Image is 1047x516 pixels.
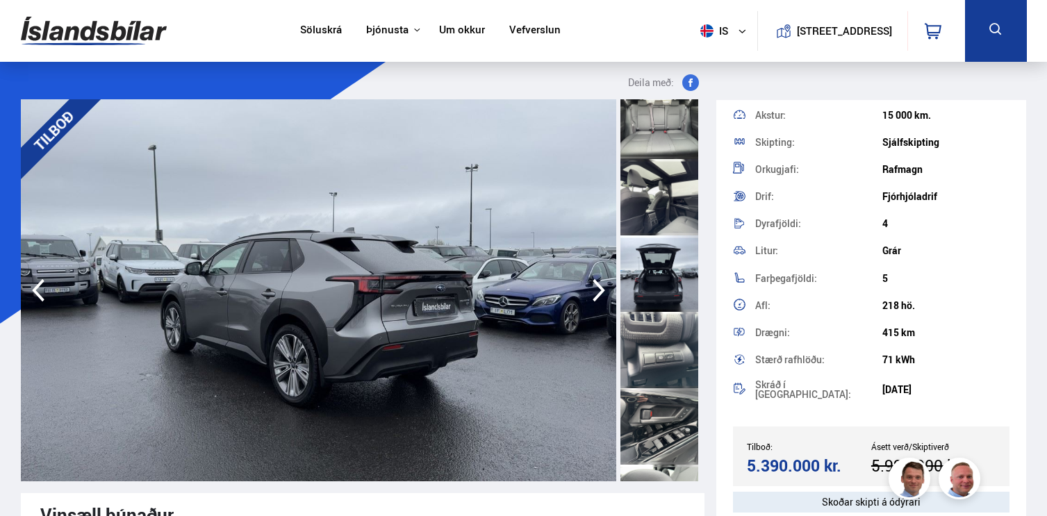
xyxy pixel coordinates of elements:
div: Ásett verð/Skiptiverð [871,442,996,451]
img: FbJEzSuNWCJXmdc-.webp [891,460,932,501]
span: is [695,24,729,38]
div: Rafmagn [882,164,1009,175]
div: 5.390.000 kr. [747,456,867,475]
div: 4 [882,218,1009,229]
div: Stærð rafhlöðu: [755,355,882,365]
div: Drægni: [755,328,882,338]
div: Afl: [755,301,882,310]
div: 5 [882,273,1009,284]
a: [STREET_ADDRESS] [765,11,900,51]
div: 5.990.000 kr. [871,456,991,475]
div: TILBOÐ [1,78,106,183]
button: Þjónusta [366,24,409,37]
div: Skoðar skipti á ódýrari [733,492,1010,513]
div: Dyrafjöldi: [755,219,882,228]
button: Deila með: [623,74,704,91]
a: Um okkur [439,24,485,38]
div: Skipting: [755,138,882,147]
img: G0Ugv5HjCgRt.svg [21,8,167,53]
img: 3142954.jpeg [21,99,616,481]
div: Sjálfskipting [882,137,1009,148]
div: Fjórhjóladrif [882,191,1009,202]
div: 15 000 km. [882,110,1009,121]
a: Söluskrá [300,24,342,38]
div: Tilboð: [747,442,871,451]
button: [STREET_ADDRESS] [802,25,887,37]
div: [DATE] [882,384,1009,395]
img: svg+xml;base64,PHN2ZyB4bWxucz0iaHR0cDovL3d3dy53My5vcmcvMjAwMC9zdmciIHdpZHRoPSI1MTIiIGhlaWdodD0iNT... [700,24,714,38]
div: 218 hö. [882,300,1009,311]
div: Orkugjafi: [755,165,882,174]
a: Vefverslun [509,24,561,38]
div: 71 kWh [882,354,1009,365]
div: Farþegafjöldi: [755,274,882,283]
img: siFngHWaQ9KaOqBr.png [941,460,982,501]
button: is [695,10,757,51]
div: Grár [882,245,1009,256]
span: Deila með: [628,74,674,91]
div: Skráð í [GEOGRAPHIC_DATA]: [755,380,882,399]
div: Drif: [755,192,882,201]
div: Litur: [755,246,882,256]
div: Akstur: [755,110,882,120]
button: Open LiveChat chat widget [11,6,53,47]
div: 415 km [882,327,1009,338]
